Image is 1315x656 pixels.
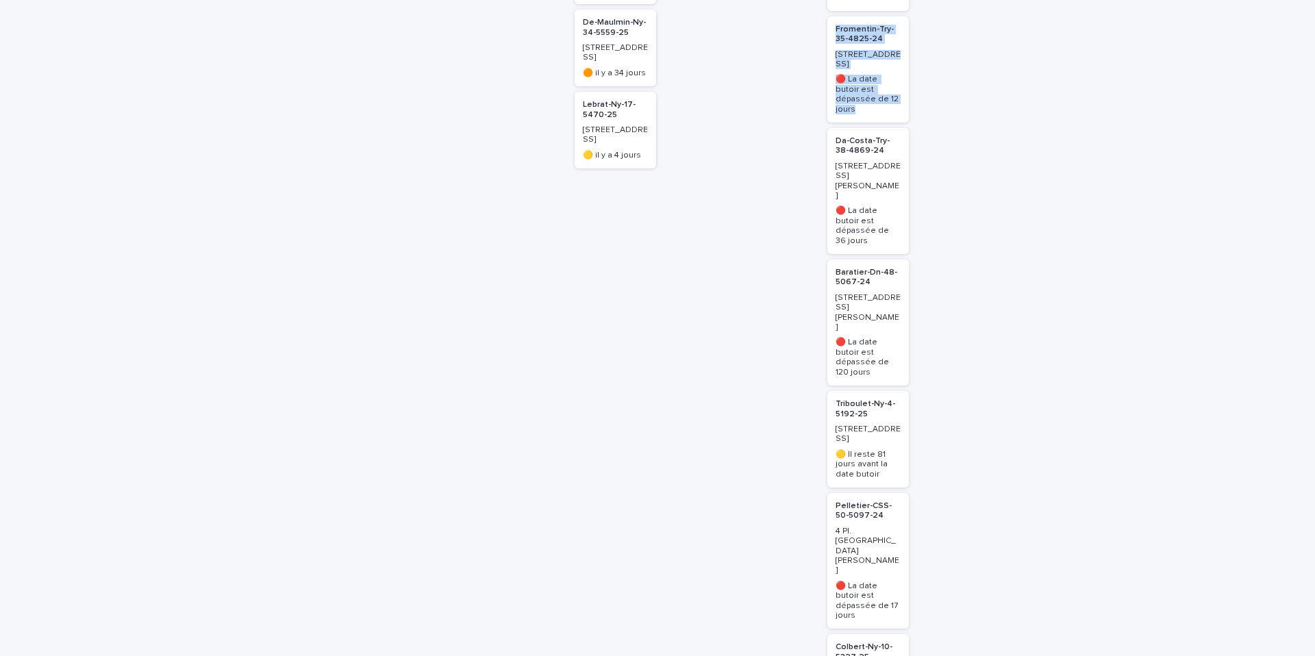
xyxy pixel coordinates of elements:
p: 🟡 Il reste 81 jours avant la date butoir [836,450,901,479]
a: Da-Costa-Try-38-4869-24[STREET_ADDRESS][PERSON_NAME]🔴 La date butoir est dépassée de 36 jours [827,128,909,254]
p: 🔴 La date butoir est dépassée de 17 jours [836,581,901,621]
p: [STREET_ADDRESS] [836,425,901,444]
a: Baratier-Dn-48-5067-24[STREET_ADDRESS][PERSON_NAME]🔴 La date butoir est dépassée de 120 jours [827,260,909,386]
a: Lebrat-Ny-17-5470-25[STREET_ADDRESS]🟡 il y a 4 jours [575,92,656,168]
p: [STREET_ADDRESS] [583,43,648,63]
p: Triboulet-Ny-4-5192-25 [836,399,901,419]
p: [STREET_ADDRESS][PERSON_NAME] [836,293,901,333]
p: Pelletier-CSS-50-5097-24 [836,501,901,521]
p: Lebrat-Ny-17-5470-25 [583,100,648,120]
p: Da-Costa-Try-38-4869-24 [836,136,901,156]
p: 🟡 il y a 4 jours [583,151,648,160]
p: 🔴 La date butoir est dépassée de 36 jours [836,206,901,246]
a: Fromentin-Try-35-4825-24[STREET_ADDRESS]🔴 La date butoir est dépassée de 12 jours [827,16,909,123]
p: Fromentin-Try-35-4825-24 [836,25,901,45]
p: [STREET_ADDRESS] [836,50,901,70]
p: 🟠 il y a 34 jours [583,68,648,78]
p: 4 Pl. [GEOGRAPHIC_DATA][PERSON_NAME] [836,527,901,576]
a: Triboulet-Ny-4-5192-25[STREET_ADDRESS]🟡 Il reste 81 jours avant la date butoir [827,391,909,488]
a: Pelletier-CSS-50-5097-244 Pl. [GEOGRAPHIC_DATA][PERSON_NAME]🔴 La date butoir est dépassée de 17 j... [827,493,909,629]
p: De-Maulmin-Ny-34-5559-25 [583,18,648,38]
p: 🔴 La date butoir est dépassée de 120 jours [836,338,901,377]
a: De-Maulmin-Ny-34-5559-25[STREET_ADDRESS]🟠 il y a 34 jours [575,10,656,86]
p: [STREET_ADDRESS][PERSON_NAME] [836,162,901,201]
p: [STREET_ADDRESS] [583,125,648,145]
p: Baratier-Dn-48-5067-24 [836,268,901,288]
p: 🔴 La date butoir est dépassée de 12 jours [836,75,901,114]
